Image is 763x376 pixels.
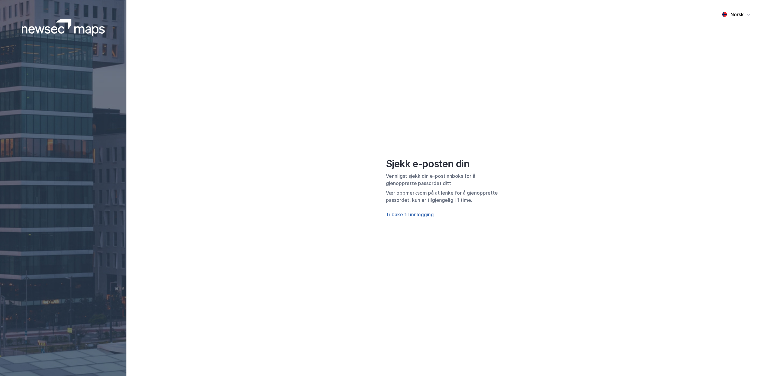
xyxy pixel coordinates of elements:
div: Sjekk e-posten din [386,158,504,170]
div: Vennligst sjekk din e-postinnboks for å gjenopprette passordet ditt [386,172,504,187]
iframe: Chat Widget [733,347,763,376]
div: Vær oppmerksom på at lenke for å gjenopprette passordet, kun er tilgjengelig i 1 time. [386,189,504,204]
div: Norsk [730,11,744,18]
button: Tilbake til innlogging [386,211,434,218]
img: logoWhite.bf58a803f64e89776f2b079ca2356427.svg [22,19,105,36]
